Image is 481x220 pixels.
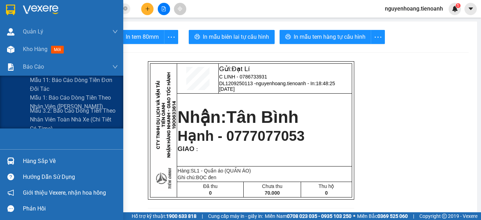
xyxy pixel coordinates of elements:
[265,190,280,196] span: 70.000
[126,32,159,41] span: In tem 80mm
[7,63,14,71] img: solution-icon
[464,3,477,15] button: caret-down
[452,6,458,12] img: icon-new-feature
[23,62,44,71] span: Báo cáo
[177,145,194,152] span: GIAO
[6,5,15,15] img: logo-vxr
[294,32,366,41] span: In mẫu tem hàng tự cấu hình
[123,6,127,11] span: close-circle
[226,108,299,126] span: Tân Bình
[30,106,118,133] span: Mẫu 3.2: Báo cáo dòng tiền theo nhân viên toàn nhà xe (Chi Tiết Có Time)
[112,29,118,34] span: down
[280,30,371,44] button: printerIn mẫu tem hàng tự cấu hình
[177,168,251,174] span: Hàng:SL
[7,174,14,180] span: question-circle
[132,212,196,220] span: Hỗ trợ kỹ thuật:
[194,146,198,152] span: :
[325,190,328,196] span: 0
[209,190,212,196] span: 0
[23,172,118,182] div: Hướng dẫn sử dụng
[208,212,263,220] span: Cung cấp máy in - giấy in:
[377,213,408,219] strong: 0369 525 060
[457,3,459,8] span: 1
[158,3,170,15] button: file-add
[456,3,461,8] sup: 1
[232,65,250,73] span: Đạt Lí
[468,6,474,12] span: caret-down
[203,32,269,41] span: In mẫu biên lai tự cấu hình
[265,212,351,220] span: Miền Nam
[413,212,414,220] span: |
[219,65,250,73] span: Gửi:
[219,74,267,80] span: C LINH - 0786733931
[353,215,355,218] span: ⚪️
[30,76,118,93] span: Mẫu 11: Báo cáo dòng tiền đơn đối tác
[7,205,14,212] span: message
[177,108,299,126] strong: Nhận:
[51,46,64,54] span: mới
[194,34,200,40] span: printer
[219,81,335,92] span: DL1209250113 -
[177,175,216,180] span: Ghi chú:
[164,33,178,42] span: more
[177,6,182,11] span: aim
[23,156,118,166] div: Hàng sắp về
[164,30,178,44] button: more
[7,46,14,53] img: warehouse-icon
[219,81,335,92] span: nguyenhoang.tienoanh - In:
[7,157,14,165] img: warehouse-icon
[145,6,150,11] span: plus
[166,213,196,219] strong: 1900 633 818
[203,183,218,189] span: Đã thu
[23,188,106,197] span: Giới thiệu Vexere, nhận hoa hồng
[141,3,154,15] button: plus
[357,212,408,220] span: Miền Bắc
[174,3,186,15] button: aim
[262,183,282,189] span: Chưa thu
[371,33,385,42] span: more
[112,30,164,44] button: printerIn tem 80mm
[30,93,118,111] span: Mẫu 1: Báo cáo dòng tiền theo nhân viên ([PERSON_NAME])
[112,64,118,70] span: down
[285,34,291,40] span: printer
[123,6,127,12] span: close-circle
[379,4,449,13] span: nguyenhoang.tienoanh
[202,212,203,220] span: |
[196,175,216,180] span: BỌC đen
[287,213,351,219] strong: 0708 023 035 - 0935 103 250
[7,28,14,36] img: warehouse-icon
[177,128,305,144] span: Hạnh - 0777077053
[189,30,275,44] button: printerIn mẫu biên lai tự cấu hình
[371,30,385,44] button: more
[7,189,14,196] span: notification
[23,27,43,36] span: Quản Lý
[23,46,48,52] span: Kho hàng
[23,203,118,214] div: Phản hồi
[197,168,251,174] span: 1 - Quần áo (QUẦN ÁO)
[442,214,447,219] span: copyright
[161,6,166,11] span: file-add
[219,81,335,92] span: 18:48:25 [DATE]
[318,183,334,189] span: Thu hộ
